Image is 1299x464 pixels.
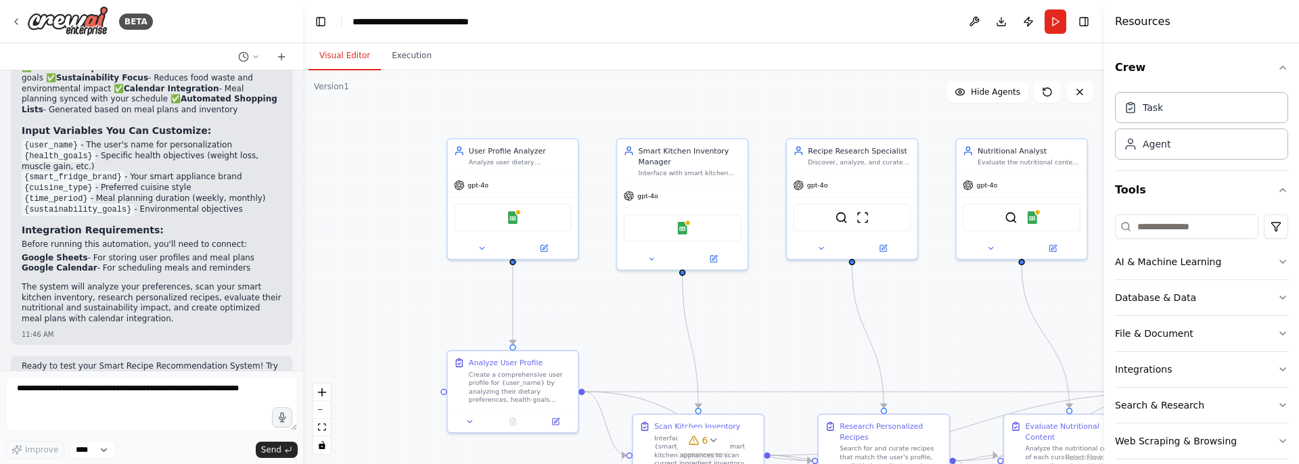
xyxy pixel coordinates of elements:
[702,434,708,447] span: 6
[313,384,331,401] button: zoom in
[22,263,281,274] li: - For scheduling meals and reminders
[1115,87,1288,170] div: Crew
[507,265,518,344] g: Edge from 12b03282-4599-4201-b183-6d4e9f2fc6e3 to 473ba706-bf63-4fa7-9102-c30342b62bb6
[313,436,331,454] button: toggle interactivity
[1115,398,1204,412] div: Search & Research
[1143,101,1163,114] div: Task
[313,419,331,436] button: fit view
[847,265,890,408] g: Edge from d256a32a-b885-47a7-a6c4-d5471301d975 to cc04ee68-fe50-4936-8a1e-4cf8ca9c9e15
[22,282,281,324] p: The system will analyze your preferences, scan your smart kitchen inventory, research personalize...
[785,138,918,260] div: Recipe Research SpecialistDiscover, analyze, and curate recipes that match user preferences for {...
[808,145,911,156] div: Recipe Research Specialist
[1115,327,1193,340] div: File & Document
[639,145,742,166] div: Smart Kitchen Inventory Manager
[22,193,281,204] li: - Meal planning duration (weekly, monthly)
[677,276,704,408] g: Edge from fa234f0f-c127-407f-aa2f-85c65710b25e to 82a6a897-4bf4-46ca-ab6b-220486041646
[22,31,281,116] p: ✅ - AI algorithms predict preferences based on user profiles ✅ - Seamlessly connects with kitchen...
[1023,242,1083,255] button: Open in side panel
[1143,137,1170,151] div: Agent
[32,63,143,72] strong: Nutritional Optimization
[1115,14,1170,30] h4: Resources
[271,49,292,65] button: Start a new chat
[5,441,64,459] button: Improve
[56,73,148,83] strong: Sustainability Focus
[616,138,749,271] div: Smart Kitchen Inventory ManagerInterface with smart kitchen appliances like {smart_fridge_brand} ...
[27,6,108,37] img: Logo
[469,370,572,404] div: Create a comprehensive user profile for {user_name} by analyzing their dietary preferences, healt...
[469,158,572,167] div: Analyze user dietary preferences, restrictions, health goals, and lifestyle patterns to create co...
[469,358,543,369] div: Analyze User Profile
[537,415,574,428] button: Open in side panel
[447,138,579,260] div: User Profile AnalyzerAnalyze user dietary preferences, restrictions, health goals, and lifestyle ...
[1115,423,1288,459] button: Web Scraping & Browsing
[311,12,330,31] button: Hide left sidebar
[1026,211,1039,224] img: Google Sheets
[1115,434,1237,448] div: Web Scraping & Browsing
[978,145,1080,156] div: Nutritional Analyst
[124,84,219,93] strong: Calendar Integration
[1115,316,1288,351] button: File & Document
[22,139,81,152] code: {user_name}
[381,42,442,70] button: Execution
[1115,352,1288,387] button: Integrations
[676,222,689,235] img: Google Sheets
[313,401,331,419] button: zoom out
[955,138,1088,260] div: Nutritional AnalystEvaluate the nutritional content of recommended recipes, ensure they meet {hea...
[585,386,626,461] g: Edge from 473ba706-bf63-4fa7-9102-c30342b62bb6 to 82a6a897-4bf4-46ca-ab6b-220486041646
[22,171,124,183] code: {smart_fridge_brand}
[835,211,848,224] img: SerperDevTool
[22,253,88,262] strong: Google Sheets
[309,42,381,70] button: Visual Editor
[976,181,997,190] span: gpt-4o
[1115,244,1288,279] button: AI & Machine Learning
[1115,171,1288,209] button: Tools
[1074,12,1093,31] button: Hide right sidebar
[272,407,292,427] button: Click to speak your automation idea
[22,125,211,136] strong: Input Variables You Can Customize:
[1115,255,1221,269] div: AI & Machine Learning
[22,204,134,216] code: {sustainability_goals}
[771,386,1183,461] g: Edge from 82a6a897-4bf4-46ca-ab6b-220486041646 to cd676eb7-c42d-4bf0-917d-b45de38ddc16
[678,428,730,453] button: 6
[1115,388,1288,423] button: Search & Research
[233,49,265,65] button: Switch to previous chat
[1016,265,1074,408] g: Edge from 8c37d25b-5b9a-4dac-b989-054840cc97df to 42d03f29-21e3-4971-8294-e162c82e56f4
[22,150,95,162] code: {health_goals}
[22,361,281,403] p: Ready to test your Smart Recipe Recommendation System! Try running the automation to see how all ...
[1115,280,1288,315] button: Database & Data
[25,444,58,455] span: Improve
[491,415,535,428] button: No output available
[1066,454,1102,461] a: React Flow attribution
[808,158,911,167] div: Discover, analyze, and curate recipes that match user preferences for {cuisine_type} cuisine, die...
[654,421,740,432] div: Scan Kitchen Inventory
[468,181,488,190] span: gpt-4o
[22,151,281,172] li: - Specific health objectives (weight loss, muscle gain, etc.)
[22,239,281,250] p: Before running this automation, you'll need to connect:
[261,444,281,455] span: Send
[1005,211,1018,224] img: SerperDevTool
[352,15,505,28] nav: breadcrumb
[469,145,572,156] div: User Profile Analyzer
[807,181,828,190] span: gpt-4o
[22,204,281,215] li: - Environmental objectives
[22,253,281,264] li: - For storing user profiles and meal plans
[256,442,298,458] button: Send
[853,242,913,255] button: Open in side panel
[506,211,519,224] img: Google Sheets
[22,183,281,193] li: - Preferred cuisine style
[22,193,91,205] code: {time_period}
[637,191,658,200] span: gpt-4o
[22,172,281,183] li: - Your smart appliance brand
[22,329,281,340] div: 11:46 AM
[971,87,1020,97] span: Hide Agents
[22,140,281,151] li: - The user's name for personalization
[1115,291,1196,304] div: Database & Data
[22,263,97,273] strong: Google Calendar
[1026,421,1129,442] div: Evaluate Nutritional Content
[514,242,574,255] button: Open in side panel
[313,384,331,454] div: React Flow controls
[119,14,153,30] div: BETA
[857,211,869,224] img: ScrapeWebsiteTool
[314,81,349,92] div: Version 1
[585,386,1183,397] g: Edge from 473ba706-bf63-4fa7-9102-c30342b62bb6 to cd676eb7-c42d-4bf0-917d-b45de38ddc16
